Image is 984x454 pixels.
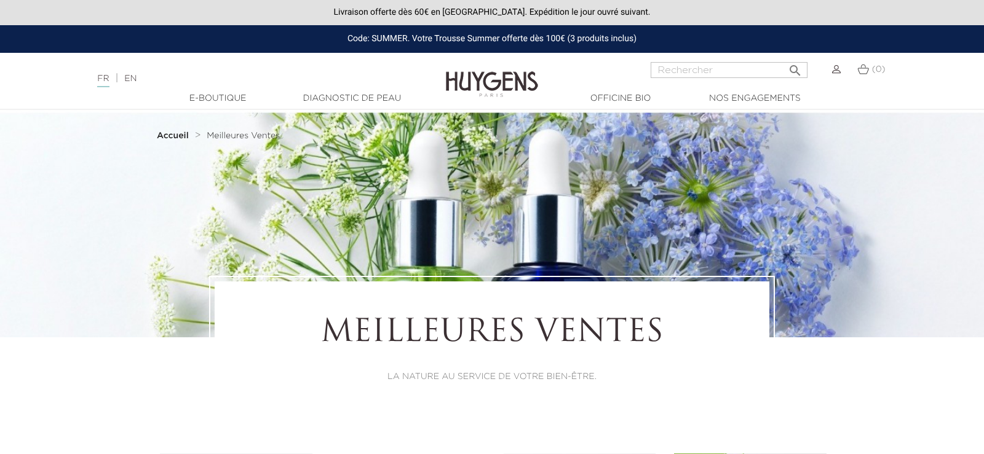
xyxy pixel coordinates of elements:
[784,58,806,75] button: 
[207,131,280,140] span: Meilleures Ventes
[290,92,413,105] a: Diagnostic de peau
[207,131,280,141] a: Meilleures Ventes
[651,62,807,78] input: Rechercher
[157,131,189,140] strong: Accueil
[97,74,109,87] a: FR
[248,370,736,383] p: LA NATURE AU SERVICE DE VOTRE BIEN-ÊTRE.
[693,92,816,105] a: Nos engagements
[446,52,538,99] img: Huygens
[559,92,682,105] a: Officine Bio
[248,315,736,352] h1: Meilleures Ventes
[788,60,803,74] i: 
[156,92,279,105] a: E-Boutique
[157,131,191,141] a: Accueil
[124,74,137,83] a: EN
[872,65,886,74] span: (0)
[91,71,400,86] div: |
